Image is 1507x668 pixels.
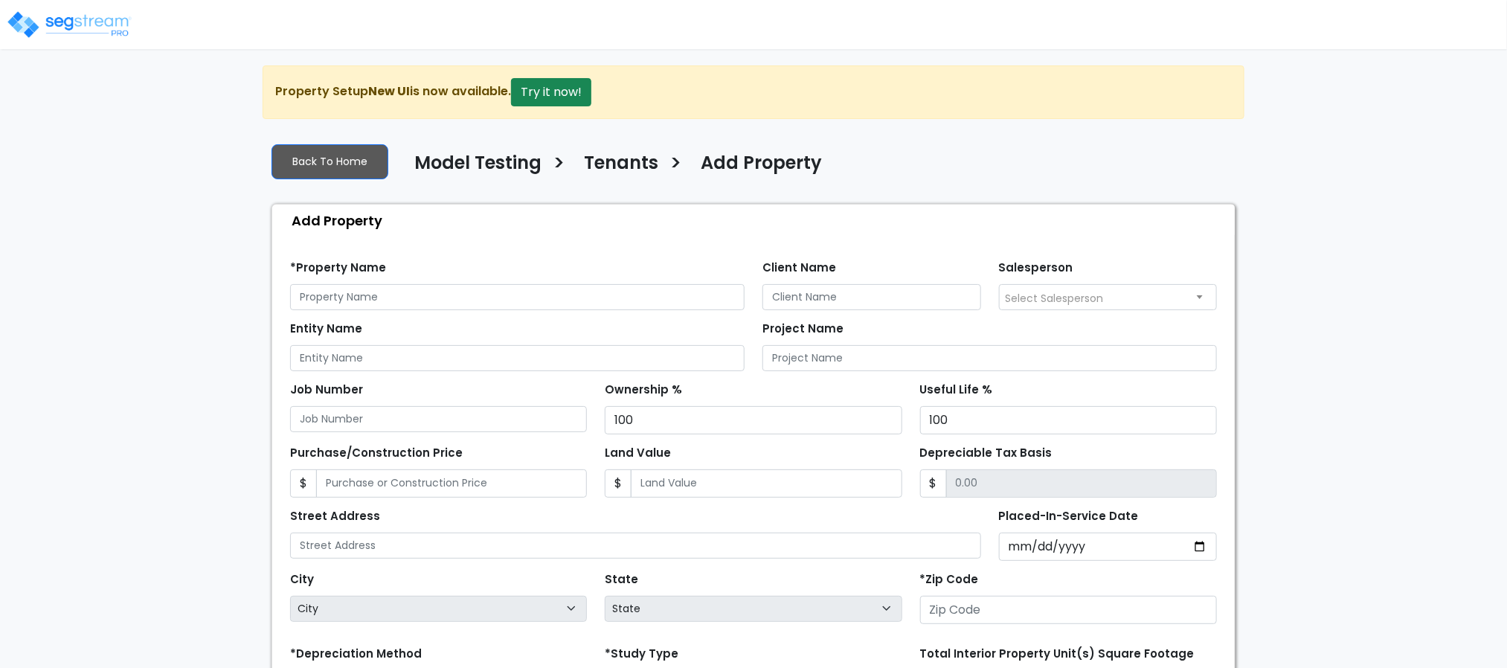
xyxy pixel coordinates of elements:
label: *Zip Code [920,571,979,588]
h3: > [553,151,565,180]
input: Property Name [290,284,745,310]
input: Street Address [290,533,981,559]
input: Job Number [290,406,587,432]
label: *Property Name [290,260,386,277]
input: Project Name [762,345,1217,371]
span: $ [290,469,317,498]
label: *Depreciation Method [290,646,422,663]
label: City [290,571,314,588]
h4: Add Property [701,152,822,178]
input: Ownership % [605,406,902,434]
input: Zip Code [920,596,1217,624]
h4: Model Testing [414,152,542,178]
label: Total Interior Property Unit(s) Square Footage [920,646,1195,663]
input: Useful Life % [920,406,1217,434]
label: Job Number [290,382,363,399]
strong: New UI [368,83,410,100]
div: Add Property [280,205,1235,237]
span: $ [605,469,632,498]
img: logo_pro_r.png [6,10,132,39]
button: Try it now! [511,78,591,106]
label: Land Value [605,445,671,462]
label: Project Name [762,321,844,338]
h3: > [669,151,682,180]
label: Client Name [762,260,836,277]
label: *Study Type [605,646,678,663]
label: Placed-In-Service Date [999,508,1139,525]
h4: Tenants [584,152,658,178]
span: Select Salesperson [1006,291,1104,306]
input: Entity Name [290,345,745,371]
span: $ [920,469,947,498]
label: Depreciable Tax Basis [920,445,1053,462]
label: Purchase/Construction Price [290,445,463,462]
div: Property Setup is now available. [263,65,1244,119]
input: Client Name [762,284,981,310]
label: State [605,571,638,588]
input: 0.00 [946,469,1217,498]
input: Purchase or Construction Price [316,469,587,498]
a: Back To Home [271,144,388,179]
a: Model Testing [403,152,542,184]
a: Tenants [573,152,658,184]
label: Street Address [290,508,380,525]
input: Land Value [631,469,902,498]
label: Ownership % [605,382,682,399]
label: Entity Name [290,321,362,338]
a: Add Property [690,152,822,184]
label: Useful Life % [920,382,993,399]
label: Salesperson [999,260,1073,277]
